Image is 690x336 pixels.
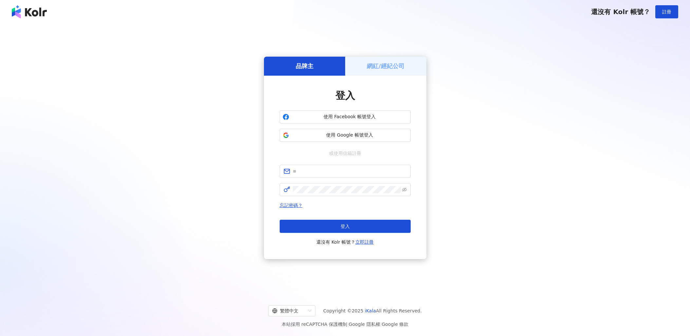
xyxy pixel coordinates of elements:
[280,110,411,123] button: 使用 Facebook 帳號登入
[292,114,408,120] span: 使用 Facebook 帳號登入
[662,9,671,14] span: 註冊
[402,187,407,192] span: eye-invisible
[296,62,313,70] h5: 品牌主
[591,8,650,16] span: 還沒有 Kolr 帳號？
[280,203,303,208] a: 忘記密碼？
[272,306,306,316] div: 繁體中文
[280,129,411,142] button: 使用 Google 帳號登入
[349,322,380,327] a: Google 隱私權
[341,224,350,229] span: 登入
[325,150,366,157] span: 或使用信箱註冊
[316,238,374,246] span: 還沒有 Kolr 帳號？
[323,307,422,315] span: Copyright © 2025 All Rights Reserved.
[282,320,408,328] span: 本站採用 reCAPTCHA 保護機制
[335,90,355,101] span: 登入
[367,62,404,70] h5: 網紅/經紀公司
[292,132,408,139] span: 使用 Google 帳號登入
[365,308,376,313] a: iKala
[380,322,382,327] span: |
[355,239,374,245] a: 立即註冊
[347,322,349,327] span: |
[12,5,47,18] img: logo
[280,220,411,233] button: 登入
[382,322,408,327] a: Google 條款
[655,5,678,18] button: 註冊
